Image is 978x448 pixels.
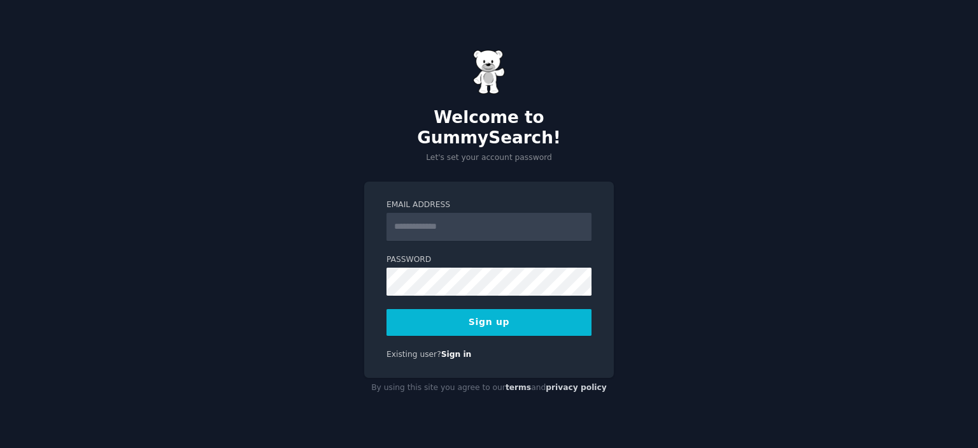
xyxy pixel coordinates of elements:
div: By using this site you agree to our and [364,378,614,398]
a: privacy policy [546,383,607,392]
img: Gummy Bear [473,50,505,94]
a: terms [506,383,531,392]
a: Sign in [441,350,472,359]
label: Email Address [386,199,592,211]
button: Sign up [386,309,592,336]
span: Existing user? [386,350,441,359]
p: Let's set your account password [364,152,614,164]
label: Password [386,254,592,266]
h2: Welcome to GummySearch! [364,108,614,148]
